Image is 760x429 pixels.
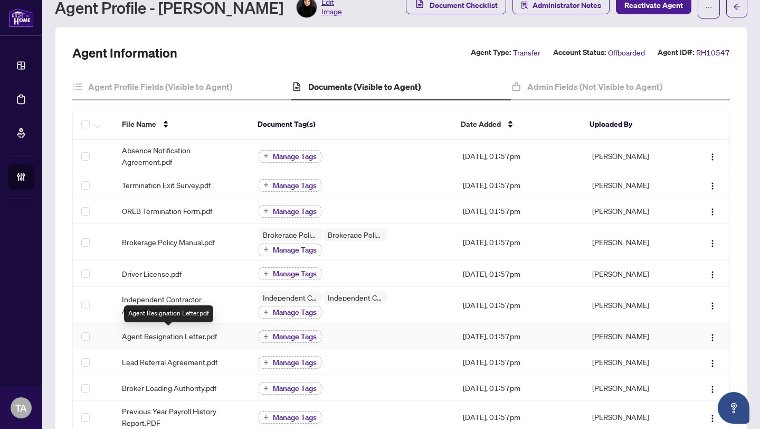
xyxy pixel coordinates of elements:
img: logo [8,8,34,27]
td: [PERSON_NAME] [584,224,686,261]
img: Logo [708,182,717,190]
span: Driver License.pdf [122,268,182,279]
img: Logo [708,271,717,279]
button: Logo [704,328,721,344]
span: Brokerage Policy Manual [259,231,322,238]
img: Logo [708,359,717,368]
span: Broker Loading Authority.pdf [122,382,216,394]
span: Offboarded [608,46,645,59]
th: Uploaded By [581,109,683,140]
span: Transfer [513,46,540,59]
span: Previous Year Payroll History Report.PDF [122,405,241,428]
span: plus [263,310,269,315]
td: [DATE], 01:57pm [454,375,584,401]
button: Manage Tags [259,411,321,424]
td: [DATE], 01:57pm [454,224,584,261]
button: Manage Tags [259,356,321,369]
label: Agent ID#: [658,46,694,59]
button: Logo [704,147,721,164]
td: [DATE], 01:57pm [454,287,584,324]
td: [DATE], 01:57pm [454,323,584,349]
span: Independent Contractor Agreement [324,294,387,301]
img: Logo [708,333,717,342]
span: plus [263,271,269,276]
span: Brokerage Policy Manual.pdf [122,236,215,248]
td: [DATE], 01:57pm [454,261,584,287]
span: Manage Tags [273,208,317,215]
span: Manage Tags [273,333,317,340]
th: File Name [113,109,249,140]
button: Manage Tags [259,150,321,163]
span: Manage Tags [273,385,317,392]
td: [PERSON_NAME] [584,375,686,401]
th: Date Added [452,109,581,140]
button: Logo [704,408,721,425]
h4: Documents (Visible to Agent) [308,80,421,93]
span: Manage Tags [273,246,317,254]
span: Lead Referral Agreement.pdf [122,356,217,368]
span: plus [263,153,269,158]
span: Termination Exit Survey.pdf [122,179,211,191]
button: Manage Tags [259,179,321,192]
td: [PERSON_NAME] [584,140,686,172]
span: plus [263,386,269,391]
td: [DATE], 01:57pm [454,140,584,172]
th: Document Tag(s) [249,109,452,140]
label: Agent Type: [471,46,511,59]
button: Manage Tags [259,244,321,256]
td: [PERSON_NAME] [584,261,686,287]
span: arrow-left [733,3,740,11]
span: Agent Resignation Letter.pdf [122,330,217,342]
span: OREB Termination Form.pdf [122,205,212,217]
span: Independent Contractor Agreement [259,294,322,301]
button: Open asap [718,392,749,424]
h2: Agent Information [72,44,177,61]
h4: Agent Profile Fields (Visible to Agent) [88,80,232,93]
button: Manage Tags [259,330,321,343]
div: Agent Resignation Letter.pdf [124,305,213,322]
img: Logo [708,153,717,161]
label: Account Status: [553,46,606,59]
img: Logo [708,414,717,423]
span: plus [263,360,269,365]
img: Logo [708,385,717,394]
span: plus [263,247,269,252]
span: plus [263,208,269,213]
td: [DATE], 01:57pm [454,349,584,375]
button: Manage Tags [259,382,321,395]
button: Logo [704,176,721,193]
td: [PERSON_NAME] [584,287,686,324]
button: Logo [704,379,721,396]
span: TA [15,400,27,415]
img: Logo [708,302,717,310]
span: plus [263,415,269,420]
span: solution [521,2,528,9]
td: [PERSON_NAME] [584,198,686,224]
button: Logo [704,296,721,313]
span: ellipsis [705,4,712,11]
span: Date Added [461,118,501,130]
button: Logo [704,265,721,282]
button: Manage Tags [259,267,321,280]
span: Independent Contractor Agreement.pdf [122,293,241,316]
td: [DATE], 01:57pm [454,172,584,198]
img: Logo [708,239,717,248]
img: Logo [708,208,717,216]
span: Manage Tags [273,309,317,316]
span: Absence Notification Agreement.pdf [122,144,241,167]
button: Logo [704,353,721,370]
span: Manage Tags [273,153,317,160]
span: Manage Tags [273,270,317,277]
span: plus [263,182,269,188]
button: Logo [704,202,721,219]
td: [PERSON_NAME] [584,349,686,375]
span: Manage Tags [273,414,317,421]
span: RH10547 [696,46,730,59]
span: plus [263,334,269,339]
span: Brokerage Policy Manual [324,231,387,238]
button: Manage Tags [259,306,321,319]
span: Manage Tags [273,359,317,366]
span: File Name [122,118,156,130]
td: [PERSON_NAME] [584,323,686,349]
button: Manage Tags [259,205,321,218]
